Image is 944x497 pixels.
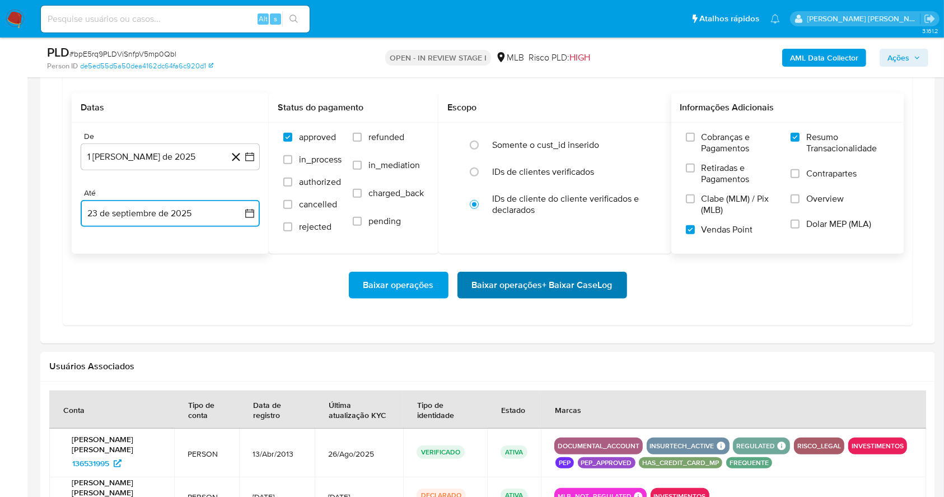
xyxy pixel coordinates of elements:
[699,13,759,25] span: Atalhos rápidos
[496,52,524,64] div: MLB
[274,13,277,24] span: s
[282,11,305,27] button: search-icon
[69,48,176,59] span: # bpE5rq9PLDViSnfpV5mp0Qbl
[880,49,928,67] button: Ações
[80,61,213,71] a: de5ed55d5a50dea4162dc64fa6c920d1
[259,13,268,24] span: Alt
[770,14,780,24] a: Notificações
[782,49,866,67] button: AML Data Collector
[49,361,926,372] h2: Usuários Associados
[529,52,590,64] span: Risco PLD:
[385,50,491,66] p: OPEN - IN REVIEW STAGE I
[922,26,938,35] span: 3.161.2
[790,49,858,67] b: AML Data Collector
[924,13,936,25] a: Sair
[569,51,590,64] span: HIGH
[47,61,78,71] b: Person ID
[887,49,909,67] span: Ações
[41,12,310,26] input: Pesquise usuários ou casos...
[807,13,920,24] p: carla.siqueira@mercadolivre.com
[47,43,69,61] b: PLD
